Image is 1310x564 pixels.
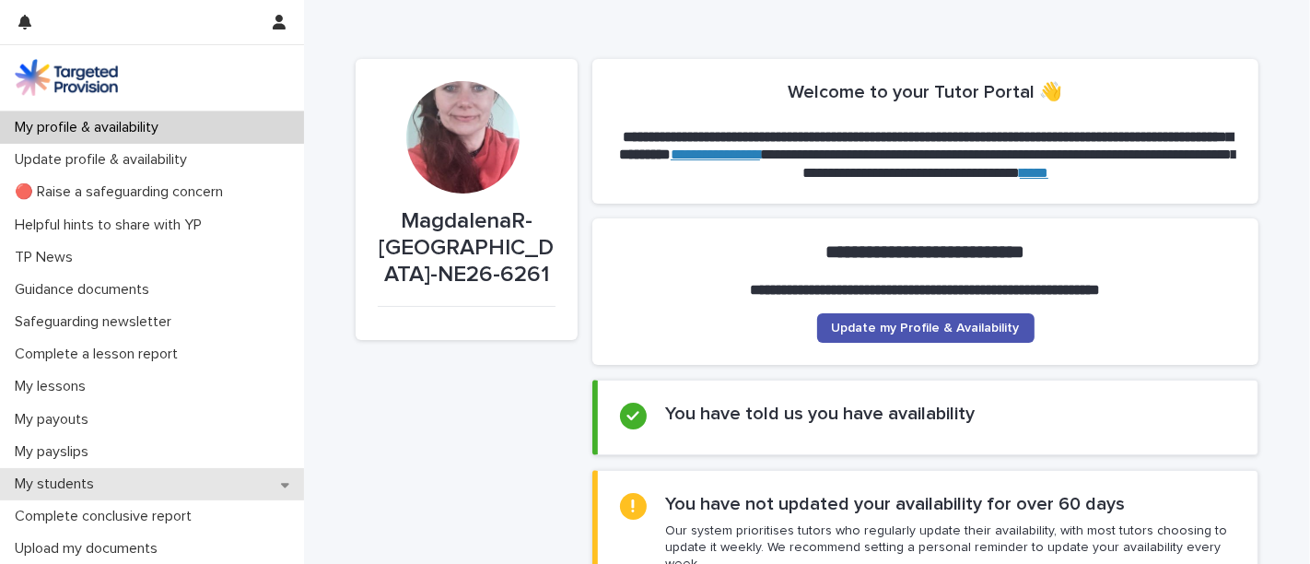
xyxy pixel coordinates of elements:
p: Upload my documents [7,540,172,558]
h2: Welcome to your Tutor Portal 👋 [789,81,1063,103]
span: Update my Profile & Availability [832,322,1020,335]
p: TP News [7,249,88,266]
p: Guidance documents [7,281,164,299]
p: My students [7,476,109,493]
p: 🔴 Raise a safeguarding concern [7,183,238,201]
p: Helpful hints to share with YP [7,217,216,234]
p: Safeguarding newsletter [7,313,186,331]
a: Update my Profile & Availability [817,313,1035,343]
h2: You have not updated your availability for over 60 days [665,493,1125,515]
p: My profile & availability [7,119,173,136]
p: Complete conclusive report [7,508,206,525]
p: Update profile & availability [7,151,202,169]
img: M5nRWzHhSzIhMunXDL62 [15,59,118,96]
p: My payslips [7,443,103,461]
p: MagdalenaR-[GEOGRAPHIC_DATA]-NE26-6261 [378,208,556,288]
h2: You have told us you have availability [665,403,975,425]
p: My payouts [7,411,103,429]
p: My lessons [7,378,100,395]
p: Complete a lesson report [7,346,193,363]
